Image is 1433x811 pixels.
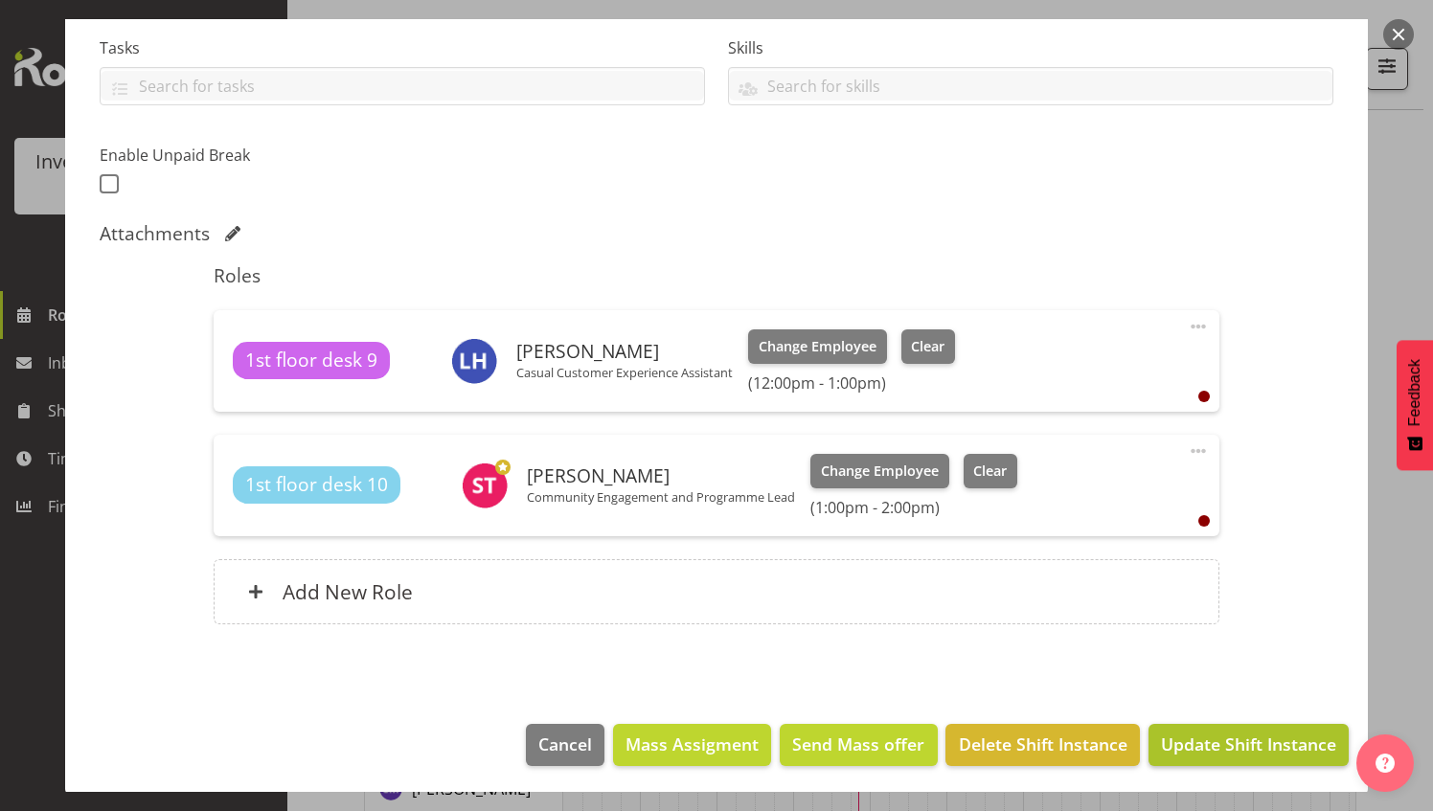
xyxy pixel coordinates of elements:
span: Send Mass offer [792,732,924,756]
button: Delete Shift Instance [945,724,1139,766]
span: Change Employee [759,336,876,357]
span: Clear [973,461,1007,482]
span: Mass Assigment [626,732,759,756]
span: Delete Shift Instance [959,732,1127,756]
button: Mass Assigment [613,724,771,766]
span: Update Shift Instance [1161,732,1336,756]
img: linley-hawkes11680.jpg [451,338,497,384]
input: Search for skills [729,71,1332,101]
p: Community Engagement and Programme Lead [527,489,795,505]
h6: Add New Role [283,579,413,604]
div: User is clocked out [1198,515,1210,527]
h6: (12:00pm - 1:00pm) [748,373,955,393]
div: User is clocked out [1198,391,1210,402]
img: saniya-thompson11688.jpg [462,462,508,508]
input: Search for tasks [101,71,704,101]
span: Feedback [1406,359,1423,426]
img: help-xxl-2.png [1376,754,1395,773]
button: Send Mass offer [780,724,937,766]
h6: (1:00pm - 2:00pm) [810,498,1017,517]
button: Feedback - Show survey [1397,340,1433,470]
h5: Roles [214,264,1218,287]
span: Clear [911,336,944,357]
h5: Attachments [100,222,210,245]
label: Tasks [100,36,705,59]
span: 1st floor desk 10 [245,471,388,499]
span: Change Employee [821,461,939,482]
button: Update Shift Instance [1149,724,1349,766]
button: Clear [964,454,1018,488]
button: Change Employee [748,329,887,364]
button: Change Employee [810,454,949,488]
h6: [PERSON_NAME] [516,341,733,362]
h6: [PERSON_NAME] [527,465,795,486]
p: Casual Customer Experience Assistant [516,365,733,380]
label: Enable Unpaid Break [100,144,391,167]
button: Cancel [526,724,604,766]
button: Clear [901,329,956,364]
span: Cancel [538,732,592,756]
label: Skills [728,36,1333,59]
span: 1st floor desk 9 [245,347,377,374]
